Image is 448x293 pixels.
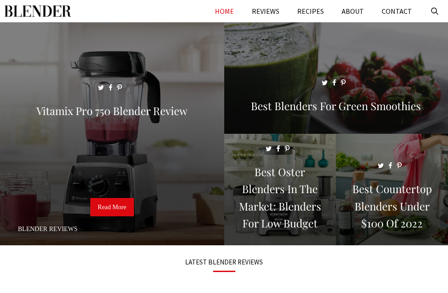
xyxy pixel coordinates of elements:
a: Best Countertop Blenders Under $100 of 2022 [336,235,448,243]
a: Best Oster Blenders in the Market: Blenders for Low Budget [224,235,336,243]
a: Read More [90,198,134,217]
a: Blender Reviews [18,225,77,232]
h3: LATEST BLENDER REVIEWS [11,259,437,265]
